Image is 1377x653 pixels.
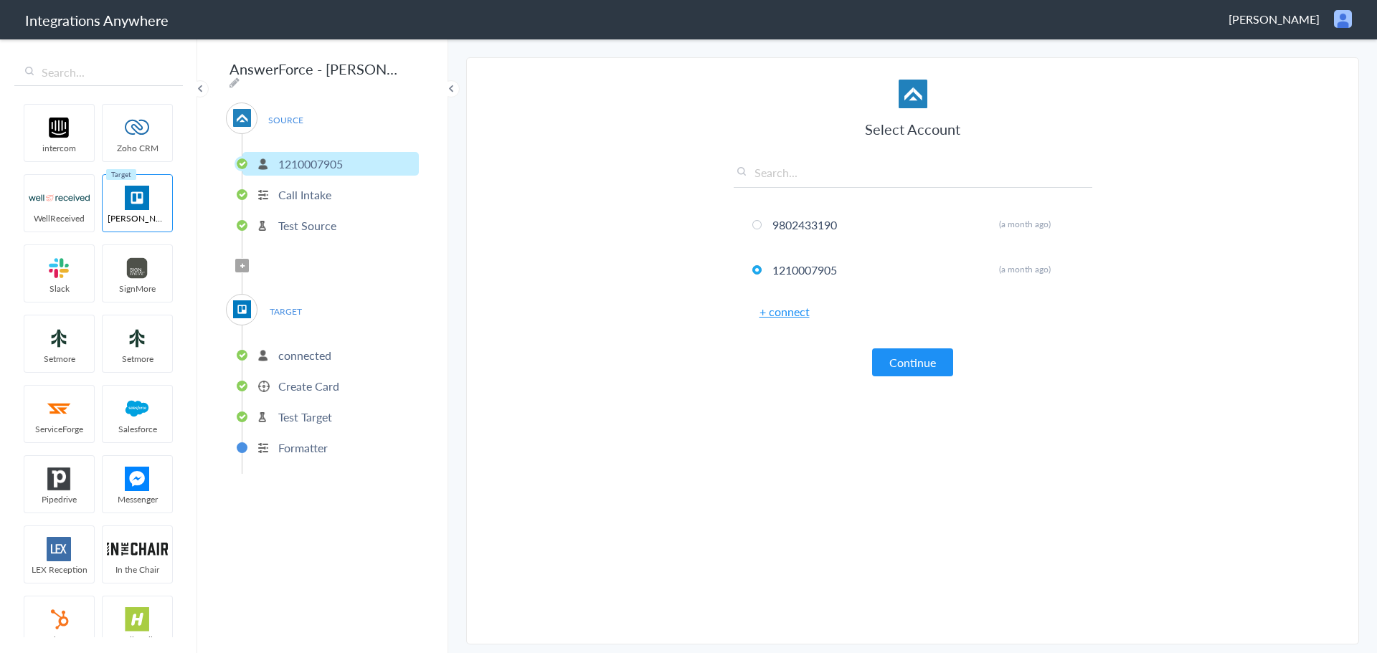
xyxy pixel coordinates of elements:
[103,563,172,576] span: In the Chair
[25,10,169,30] h1: Integrations Anywhere
[233,109,251,127] img: af-app-logo.svg
[103,282,172,295] span: SignMore
[29,537,90,561] img: lex-app-logo.svg
[24,493,94,505] span: Pipedrive
[233,300,251,318] img: trello.png
[999,218,1051,230] span: (a month ago)
[1229,11,1320,27] span: [PERSON_NAME]
[29,186,90,210] img: wr-logo.svg
[103,353,172,365] span: Setmore
[29,607,90,631] img: hubspot-logo.svg
[278,378,339,394] p: Create Card
[107,537,168,561] img: inch-logo.svg
[24,142,94,154] span: intercom
[1334,10,1352,28] img: user.png
[24,563,94,576] span: LEX Reception
[103,142,172,154] span: Zoho CRM
[103,423,172,435] span: Salesforce
[760,303,810,320] a: + connect
[258,110,313,130] span: SOURCE
[107,256,168,280] img: signmore-logo.png
[14,59,183,86] input: Search...
[24,212,94,224] span: WellReceived
[107,186,168,210] img: trello.png
[103,212,172,224] span: [PERSON_NAME]
[278,409,332,425] p: Test Target
[107,467,168,491] img: FBM.png
[24,634,94,646] span: HubSpot
[734,164,1092,188] input: Search...
[734,119,1092,139] h3: Select Account
[29,256,90,280] img: slack-logo.svg
[29,467,90,491] img: pipedrive.png
[29,115,90,140] img: intercom-logo.svg
[24,282,94,295] span: Slack
[107,396,168,421] img: salesforce-logo.svg
[29,326,90,351] img: setmoreNew.jpg
[29,396,90,421] img: serviceforge-icon.png
[872,348,953,376] button: Continue
[278,156,343,172] p: 1210007905
[24,353,94,365] span: Setmore
[107,607,168,631] img: hs-app-logo.svg
[107,326,168,351] img: setmoreNew.jpg
[278,347,331,363] p: connected
[278,217,336,234] p: Test Source
[999,263,1051,275] span: (a month ago)
[278,439,328,456] p: Formatter
[107,115,168,140] img: zoho-logo.svg
[899,80,927,108] img: af-app-logo.svg
[24,423,94,435] span: ServiceForge
[103,634,172,646] span: HelloSells
[258,302,313,321] span: TARGET
[278,186,331,203] p: Call Intake
[103,493,172,505] span: Messenger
